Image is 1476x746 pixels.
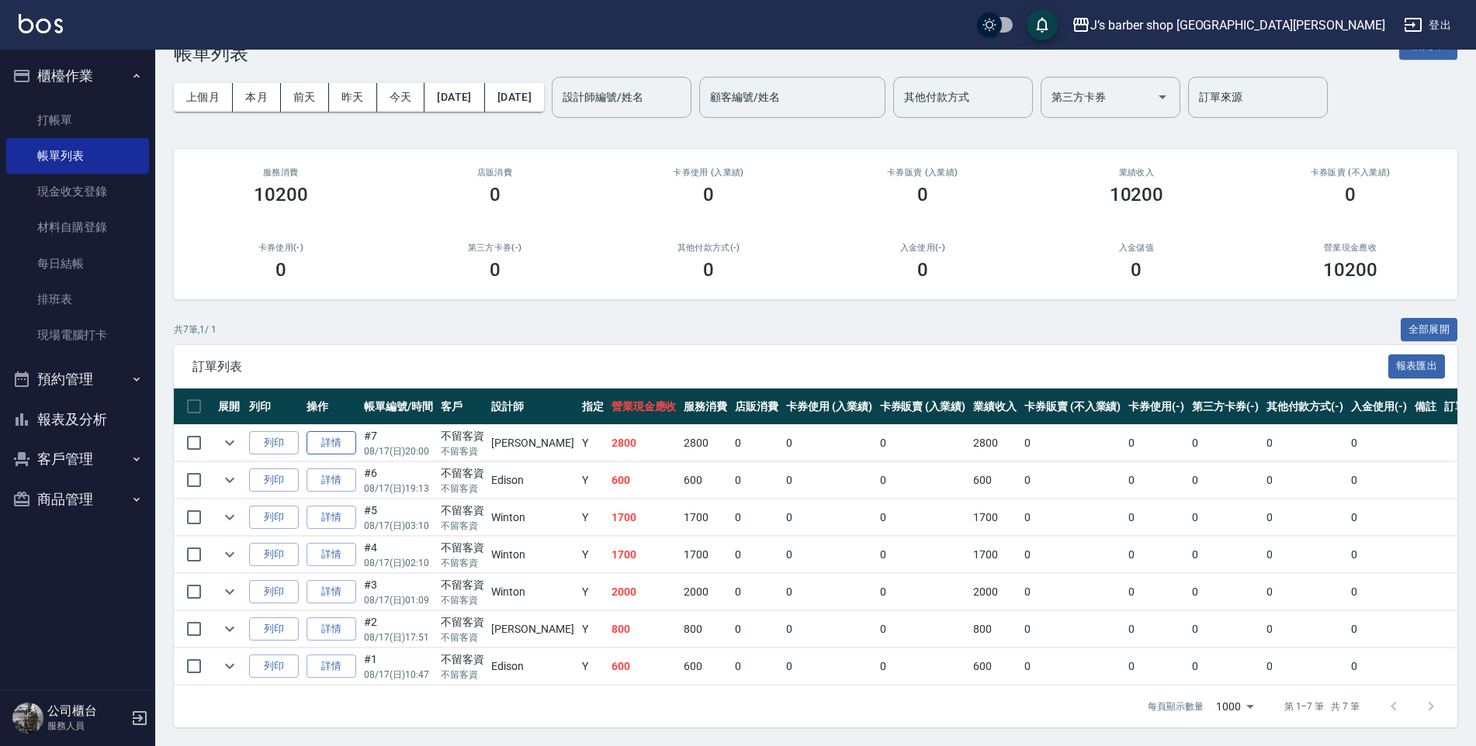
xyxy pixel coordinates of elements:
[1188,425,1263,461] td: 0
[578,574,608,610] td: Y
[782,425,876,461] td: 0
[969,499,1020,536] td: 1700
[608,499,681,536] td: 1700
[1090,16,1385,35] div: J’s barber shop [GEOGRAPHIC_DATA][PERSON_NAME]
[1347,425,1411,461] td: 0
[703,259,714,281] h3: 0
[192,243,369,253] h2: 卡券使用(-)
[1020,425,1124,461] td: 0
[307,431,356,455] a: 詳情
[303,389,360,425] th: 操作
[1048,243,1225,253] h2: 入金儲值
[307,580,356,604] a: 詳情
[1262,243,1439,253] h2: 營業現金應收
[578,537,608,573] td: Y
[249,468,299,492] button: 列印
[192,168,369,178] h3: 服務消費
[1020,574,1124,610] td: 0
[731,537,782,573] td: 0
[680,611,731,648] td: 800
[731,462,782,499] td: 0
[441,651,484,668] div: 不留客資
[360,499,437,536] td: #5
[1131,259,1142,281] h3: 0
[969,574,1020,610] td: 2000
[218,654,241,678] button: expand row
[876,389,970,425] th: 卡券販賣 (入業績)
[360,611,437,648] td: #2
[1124,425,1188,461] td: 0
[1388,354,1446,378] button: 報表匯出
[6,174,149,209] a: 現金收支登錄
[969,611,1020,648] td: 800
[1263,537,1348,573] td: 0
[441,540,484,556] div: 不留客資
[6,102,149,138] a: 打帳單
[441,428,484,444] div: 不留客資
[608,462,681,499] td: 600
[1020,462,1124,499] td: 0
[876,425,970,461] td: 0
[680,499,731,536] td: 1700
[47,703,126,719] h5: 公司櫃台
[218,506,241,529] button: expand row
[917,184,928,205] h3: 0
[307,654,356,679] a: 詳情
[731,648,782,685] td: 0
[1263,462,1348,499] td: 0
[441,482,484,496] p: 不留客資
[192,359,1388,375] span: 訂單列表
[1188,537,1263,573] td: 0
[1124,648,1188,685] td: 0
[1263,648,1348,685] td: 0
[969,537,1020,573] td: 1700
[1347,611,1411,648] td: 0
[731,389,782,425] th: 店販消費
[876,648,970,685] td: 0
[1148,699,1204,713] p: 每頁顯示數量
[6,479,149,520] button: 商品管理
[249,431,299,455] button: 列印
[1263,425,1348,461] td: 0
[485,83,544,112] button: [DATE]
[281,83,329,112] button: 前天
[441,556,484,570] p: 不留客資
[1020,611,1124,648] td: 0
[360,648,437,685] td: #1
[441,444,484,458] p: 不留客資
[441,614,484,630] div: 不留客資
[731,611,782,648] td: 0
[47,719,126,733] p: 服務人員
[424,83,484,112] button: [DATE]
[969,389,1020,425] th: 業績收入
[680,537,731,573] td: 1700
[487,389,577,425] th: 設計師
[214,389,245,425] th: 展開
[876,499,970,536] td: 0
[1347,389,1411,425] th: 入金使用(-)
[1110,184,1164,205] h3: 10200
[782,574,876,610] td: 0
[307,506,356,530] a: 詳情
[490,184,501,205] h3: 0
[731,499,782,536] td: 0
[174,43,248,64] h3: 帳單列表
[578,499,608,536] td: Y
[969,462,1020,499] td: 600
[578,389,608,425] th: 指定
[782,499,876,536] td: 0
[1188,499,1263,536] td: 0
[6,439,149,479] button: 客戶管理
[680,648,731,685] td: 600
[364,593,433,607] p: 08/17 (日) 01:09
[1263,389,1348,425] th: 其他付款方式(-)
[782,537,876,573] td: 0
[6,281,149,317] a: 排班表
[218,580,241,603] button: expand row
[307,468,356,492] a: 詳情
[782,462,876,499] td: 0
[218,617,241,641] button: expand row
[441,577,484,593] div: 不留客資
[1398,11,1457,40] button: 登出
[249,617,299,641] button: 列印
